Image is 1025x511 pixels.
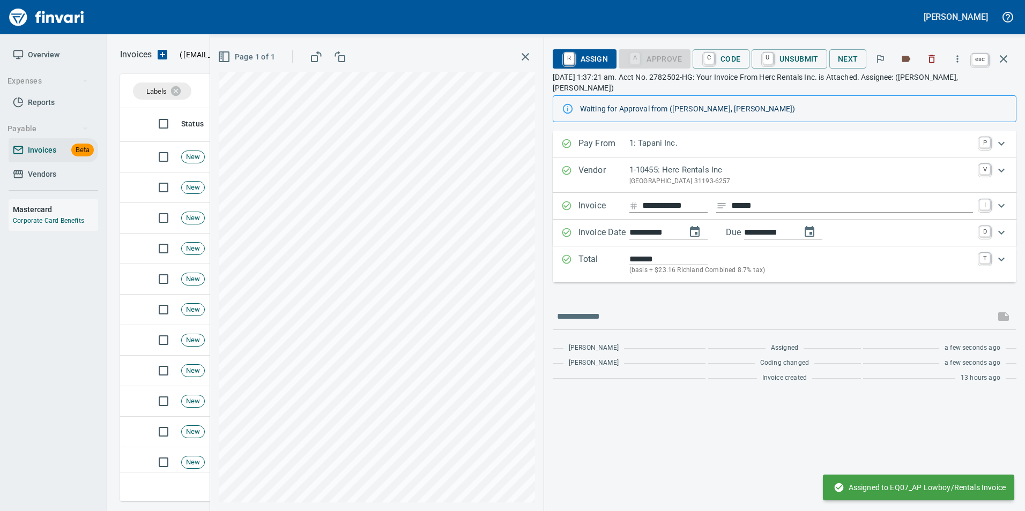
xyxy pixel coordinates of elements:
span: Unsubmit [760,50,819,68]
button: UUnsubmit [752,49,827,69]
span: New [182,183,204,193]
span: Invoices [28,144,56,157]
span: [PERSON_NAME] [569,358,619,369]
span: [EMAIL_ADDRESS][DOMAIN_NAME] [182,49,306,60]
span: This records your message into the invoice and notifies anyone mentioned [991,304,1016,329]
span: Vendors [28,168,56,181]
nav: breadcrumb [120,48,152,61]
span: Status [181,117,218,130]
span: Beta [71,144,94,156]
span: a few seconds ago [945,343,1000,354]
span: Assigned [771,343,798,354]
span: New [182,213,204,223]
a: R [564,52,574,64]
button: Page 1 of 1 [216,47,279,67]
h5: [PERSON_NAME] [924,11,988,22]
span: Labels [146,87,167,95]
img: Finvari [6,4,87,30]
span: Coding changed [760,358,809,369]
p: Due [726,226,777,239]
span: New [182,152,204,162]
div: Coding Required [619,53,690,62]
span: New [182,305,204,315]
span: Assigned to EQ07_AP Lowboy/Rentals Invoice [834,482,1006,493]
button: change due date [797,219,822,245]
p: [DATE] 1:37:21 am. Acct No. 2782502-HG: Your Invoice From Herc Rentals Inc. is Attached. Assignee... [553,72,1016,93]
div: Expand [553,131,1016,157]
button: More [946,47,969,71]
span: [PERSON_NAME] [569,343,619,354]
button: Discard [920,47,944,71]
span: a few seconds ago [945,358,1000,369]
a: P [979,137,990,148]
span: New [182,366,204,376]
span: New [182,335,204,345]
button: change date [682,219,708,245]
div: Expand [553,220,1016,246]
div: Waiting for Approval from ([PERSON_NAME], [PERSON_NAME]) [580,99,1007,118]
p: Pay From [578,137,629,151]
button: Flag [868,47,892,71]
a: Corporate Card Benefits [13,217,84,224]
span: Invoice created [762,373,807,384]
p: Invoice Date [578,226,629,240]
span: Overview [28,48,60,62]
span: Assign [561,50,608,68]
button: CCode [693,49,749,69]
a: Vendors [9,162,98,186]
button: [PERSON_NAME] [921,9,991,25]
div: Expand [553,157,1016,193]
a: I [979,199,990,210]
button: Expenses [3,71,93,91]
a: InvoicesBeta [9,138,98,162]
a: T [979,253,990,264]
span: New [182,457,204,468]
p: ( ) [173,49,309,60]
span: Expenses [8,74,88,88]
a: C [704,52,714,64]
svg: Invoice number [629,199,638,212]
h6: Mastercard [13,204,98,215]
span: New [182,396,204,407]
button: Next [829,49,867,69]
button: Payable [3,119,93,139]
a: V [979,164,990,175]
a: Overview [9,43,98,67]
a: U [763,52,773,64]
p: Vendor [578,164,629,186]
svg: Invoice description [716,200,727,211]
span: New [182,274,204,284]
p: 1-10455: Herc Rentals Inc [629,164,973,176]
span: Payable [8,122,88,136]
p: Invoices [120,48,152,61]
span: New [182,244,204,254]
p: 1: Tapani Inc. [629,137,973,149]
p: [GEOGRAPHIC_DATA] 31193-6257 [629,176,973,187]
span: Code [701,50,741,68]
span: Status [181,117,204,130]
div: Expand [553,246,1016,282]
div: Expand [553,193,1016,220]
span: Reports [28,96,55,109]
a: esc [972,54,988,65]
span: 13 hours ago [961,373,1000,384]
p: Invoice [578,199,629,213]
a: D [979,226,990,237]
span: Page 1 of 1 [220,50,275,64]
button: Labels [894,47,918,71]
p: (basis + $23.16 Richland Combined 8.7% tax) [629,265,973,276]
span: Next [838,52,858,66]
div: Labels [133,82,191,100]
span: New [182,427,204,437]
p: Total [578,253,629,276]
a: Reports [9,91,98,115]
button: RAssign [553,49,617,69]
